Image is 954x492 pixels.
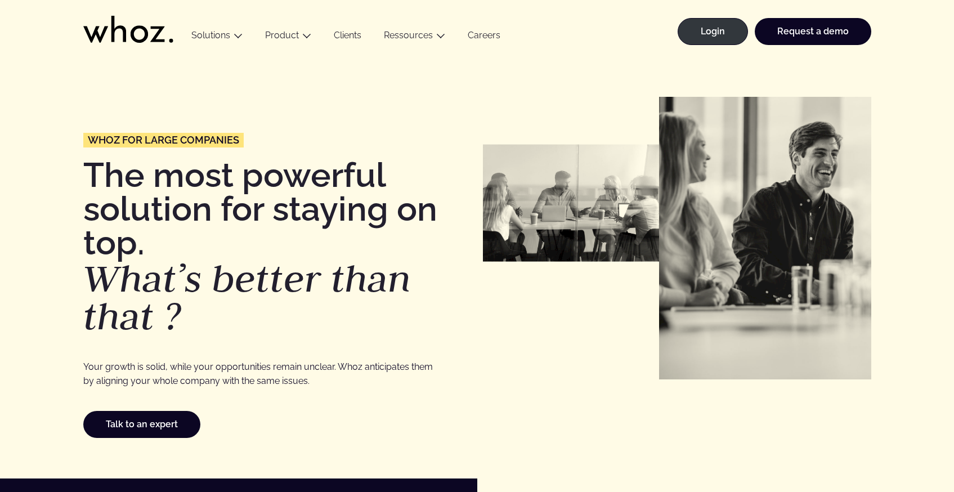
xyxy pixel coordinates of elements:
h1: The most powerful solution for staying on top. [83,158,472,336]
p: Your growth is solid, while your opportunities remain unclear. Whoz anticipates them by aligning ... [83,360,433,388]
span: Whoz for Large companies [88,135,239,145]
button: Ressources [373,30,456,45]
a: Careers [456,30,512,45]
em: What’s better than that ? [83,253,411,341]
a: Login [678,18,748,45]
a: Product [265,30,299,41]
a: Request a demo [755,18,871,45]
button: Product [254,30,323,45]
a: Clients [323,30,373,45]
button: Solutions [180,30,254,45]
a: Ressources [384,30,433,41]
a: Talk to an expert [83,411,200,438]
